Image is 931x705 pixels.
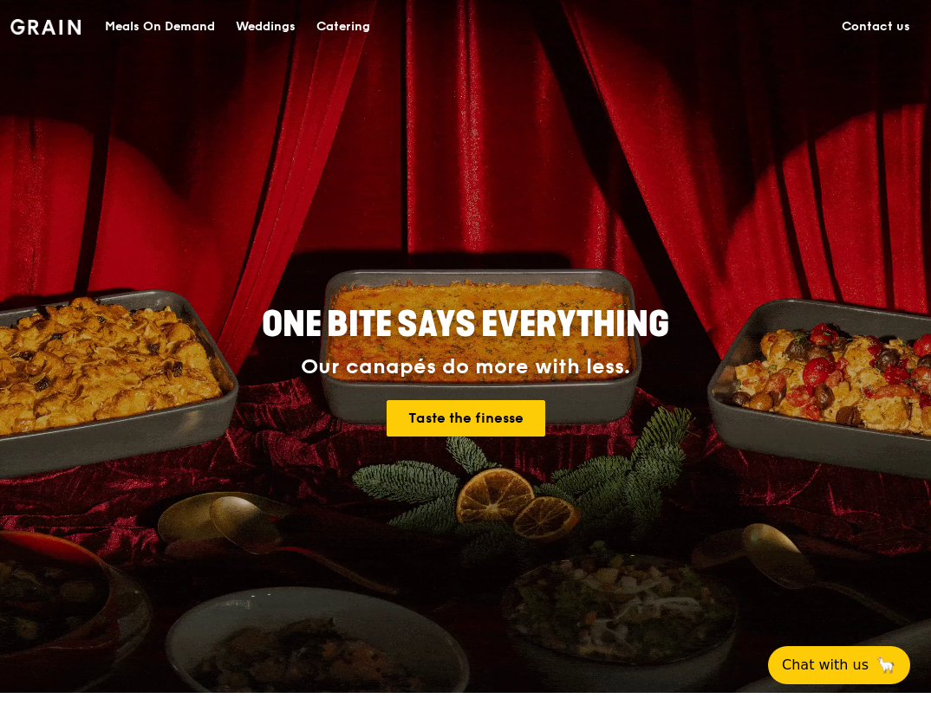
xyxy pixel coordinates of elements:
div: Weddings [236,1,296,53]
span: Chat with us [782,655,869,676]
div: Our canapés do more with less. [153,355,778,379]
button: Chat with us🦙 [768,646,910,684]
div: Catering [316,1,370,53]
img: Grain [10,19,81,35]
a: Catering [306,1,381,53]
a: Contact us [831,1,921,53]
a: Weddings [225,1,306,53]
span: ONE BITE SAYS EVERYTHING [262,304,669,346]
a: Taste the finesse [387,400,545,437]
div: Meals On Demand [105,1,215,53]
span: 🦙 [876,655,896,676]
